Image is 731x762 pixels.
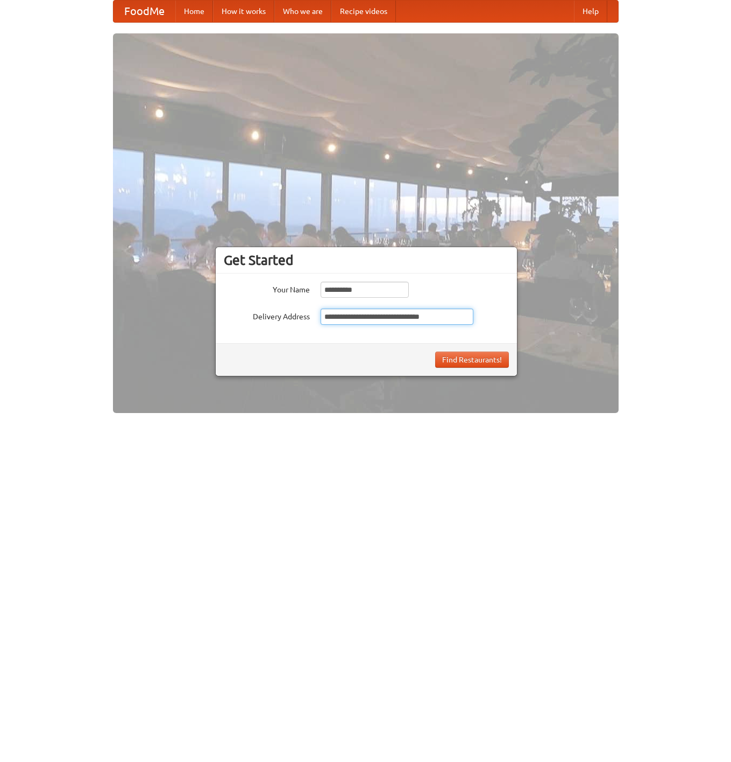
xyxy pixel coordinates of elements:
label: Your Name [224,282,310,295]
a: Home [175,1,213,22]
a: Help [574,1,607,22]
a: FoodMe [113,1,175,22]
a: Who we are [274,1,331,22]
a: How it works [213,1,274,22]
button: Find Restaurants! [435,352,509,368]
label: Delivery Address [224,309,310,322]
h3: Get Started [224,252,509,268]
a: Recipe videos [331,1,396,22]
